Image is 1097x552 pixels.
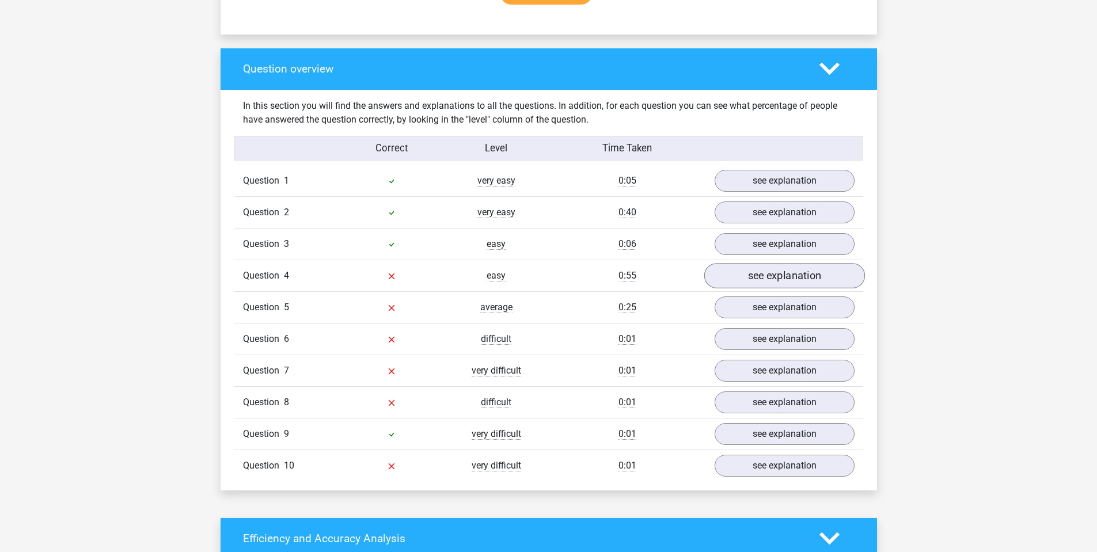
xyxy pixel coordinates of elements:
span: Question [243,205,284,219]
span: 0:40 [618,207,636,218]
a: see explanation [715,296,855,318]
span: 0:01 [618,460,636,471]
span: Question [243,269,284,283]
span: 0:25 [618,302,636,313]
span: Question [243,427,284,441]
span: Question [243,300,284,314]
a: see explanation [715,423,855,445]
span: difficult [481,397,511,408]
a: see explanation [715,328,855,350]
span: Question [243,364,284,378]
div: Time Taken [548,141,705,155]
span: 0:06 [618,238,636,250]
a: see explanation [715,360,855,382]
span: Question [243,174,284,188]
span: 0:01 [618,397,636,408]
span: 2 [284,207,289,218]
div: Correct [339,141,444,155]
span: very difficult [472,365,521,376]
a: see explanation [715,391,855,413]
span: Question [243,332,284,346]
span: very difficult [472,428,521,440]
span: easy [487,270,506,281]
span: very easy [477,175,515,186]
span: 0:01 [618,333,636,345]
a: see explanation [715,233,855,255]
a: see explanation [715,170,855,192]
span: 0:55 [618,270,636,281]
span: Question [243,459,284,473]
span: easy [487,238,506,250]
span: 7 [284,365,289,376]
span: Question [243,237,284,251]
span: very difficult [472,460,521,471]
a: see explanation [715,455,855,477]
h4: Question overview [243,62,802,75]
div: Level [444,141,549,155]
span: 5 [284,302,289,313]
span: 3 [284,238,289,249]
h4: Efficiency and Accuracy Analysis [243,532,802,545]
a: see explanation [715,201,855,223]
span: 9 [284,428,289,439]
span: 4 [284,270,289,281]
span: 6 [284,333,289,344]
span: difficult [481,333,511,345]
span: average [480,302,513,313]
span: 0:01 [618,365,636,376]
span: 8 [284,397,289,408]
span: 10 [284,460,294,471]
a: see explanation [704,263,864,288]
span: Question [243,395,284,409]
div: In this section you will find the answers and explanations to all the questions. In addition, for... [234,99,863,127]
span: 0:01 [618,428,636,440]
span: very easy [477,207,515,218]
span: 0:05 [618,175,636,186]
span: 1 [284,175,289,186]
